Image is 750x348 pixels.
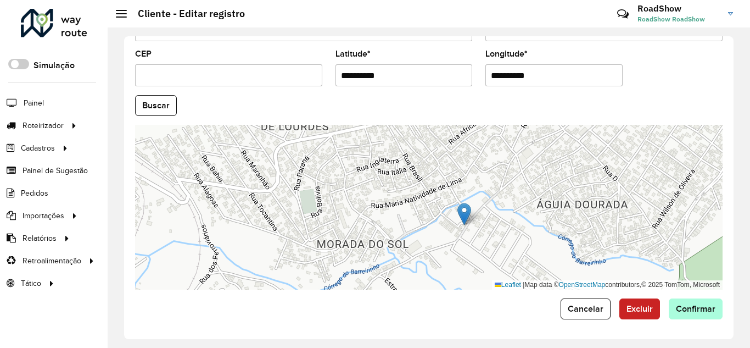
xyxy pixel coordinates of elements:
[135,95,177,116] button: Buscar
[669,299,723,319] button: Confirmar
[626,304,653,313] span: Excluir
[485,47,528,60] label: Longitude
[619,299,660,319] button: Excluir
[676,304,715,313] span: Confirmar
[23,255,81,267] span: Retroalimentação
[33,59,75,72] label: Simulação
[495,281,521,289] a: Leaflet
[561,299,611,319] button: Cancelar
[559,281,606,289] a: OpenStreetMap
[21,142,55,154] span: Cadastros
[492,280,723,290] div: Map data © contributors,© 2025 TomTom, Microsoft
[23,120,64,131] span: Roteirizador
[637,3,720,14] h3: RoadShow
[457,203,471,225] img: Marker
[127,8,245,20] h2: Cliente - Editar registro
[21,278,41,289] span: Tático
[23,210,64,222] span: Importações
[637,14,720,24] span: RoadShow RoadShow
[335,47,371,60] label: Latitude
[23,165,88,176] span: Painel de Sugestão
[568,304,603,313] span: Cancelar
[135,47,152,60] label: CEP
[24,97,44,109] span: Painel
[523,281,524,289] span: |
[23,233,57,244] span: Relatórios
[21,187,48,199] span: Pedidos
[611,2,635,26] a: Contato Rápido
